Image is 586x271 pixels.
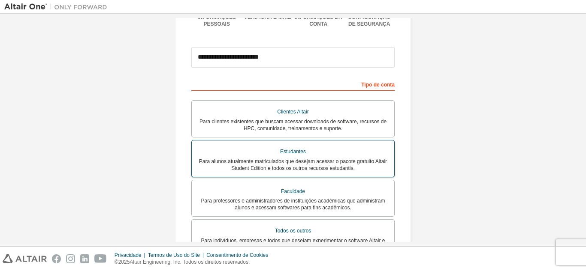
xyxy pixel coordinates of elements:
[361,82,395,88] font: Tipo de conta
[201,238,385,250] font: Para indivíduos, empresas e todos que desejam experimentar o software Altair e explorar nossas of...
[244,14,291,20] font: Verificar e-mail
[348,14,390,27] font: Configuração de segurança
[197,14,236,27] font: Informações pessoais
[4,3,112,11] img: Altair Um
[280,149,306,155] font: Estudantes
[52,254,61,263] img: facebook.svg
[199,158,387,171] font: Para alunos atualmente matriculados que desejam acessar o pacote gratuito Altair Student Edition ...
[199,119,387,131] font: Para clientes existentes que buscam acessar downloads de software, recursos de HPC, comunidade, t...
[94,254,107,263] img: youtube.svg
[130,259,250,265] font: Altair Engineering, Inc. Todos os direitos reservados.
[3,254,47,263] img: altair_logo.svg
[115,252,142,258] font: Privacidade
[295,14,342,27] font: Informações da conta
[201,198,385,211] font: Para professores e administradores de instituições acadêmicas que administram alunos e acessam so...
[275,228,311,234] font: Todos os outros
[148,252,200,258] font: Termos de Uso do Site
[115,259,118,265] font: ©
[277,109,308,115] font: Clientes Altair
[66,254,75,263] img: instagram.svg
[206,252,268,258] font: Consentimento de Cookies
[80,254,89,263] img: linkedin.svg
[281,188,305,194] font: Faculdade
[118,259,130,265] font: 2025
